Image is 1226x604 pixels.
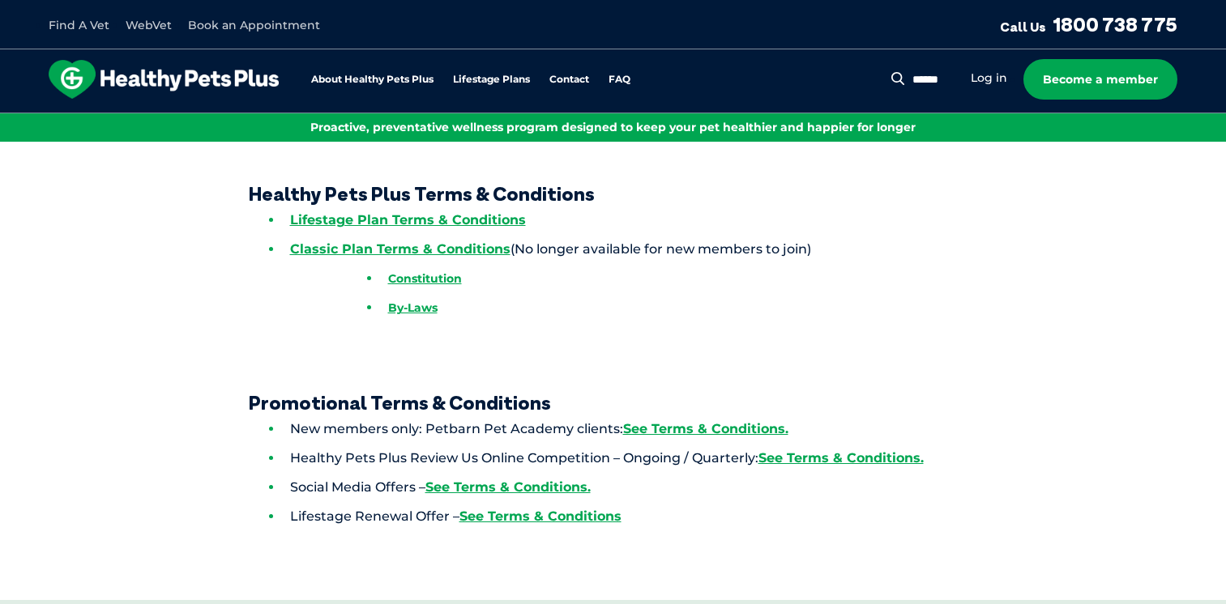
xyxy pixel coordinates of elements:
a: Log in [971,70,1007,86]
li: Lifestage Renewal Offer – [269,502,1035,531]
h1: Healthy Pets Plus Terms & Conditions [192,182,1035,206]
li: New members only: Petbarn Pet Academy clients: [269,415,1035,444]
a: By-Laws [388,300,438,315]
button: Search [888,70,908,87]
a: Constitution [388,271,462,286]
li: (No longer available for new members to join) [269,235,1035,322]
a: Lifestage Plans [453,74,530,85]
li: Healthy Pets Plus Review Us Online Competition – Ongoing / Quarterly: [269,444,1035,473]
a: See Terms & Conditions. [623,421,788,436]
span: Call Us [1000,19,1046,35]
img: hpp-logo [49,60,279,99]
a: Contact [549,74,589,85]
a: Find A Vet [49,18,109,32]
a: Classic Plan Terms & Conditions [290,241,510,257]
span: Proactive, preventative wellness program designed to keep your pet healthier and happier for longer [310,120,916,134]
h1: Promotional Terms & Conditions [192,391,1035,415]
a: Become a member [1023,59,1177,100]
a: See Terms & Conditions [459,508,622,524]
a: Book an Appointment [188,18,320,32]
li: Social Media Offers – [269,473,1035,502]
a: Lifestage Plan Terms & Conditions [290,212,526,228]
a: Call Us1800 738 775 [1000,12,1177,36]
a: WebVet [126,18,172,32]
a: About Healthy Pets Plus [311,74,434,85]
a: See Terms & Conditions. [425,479,591,495]
a: See Terms & Conditions. [758,450,924,466]
a: FAQ [609,74,630,85]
